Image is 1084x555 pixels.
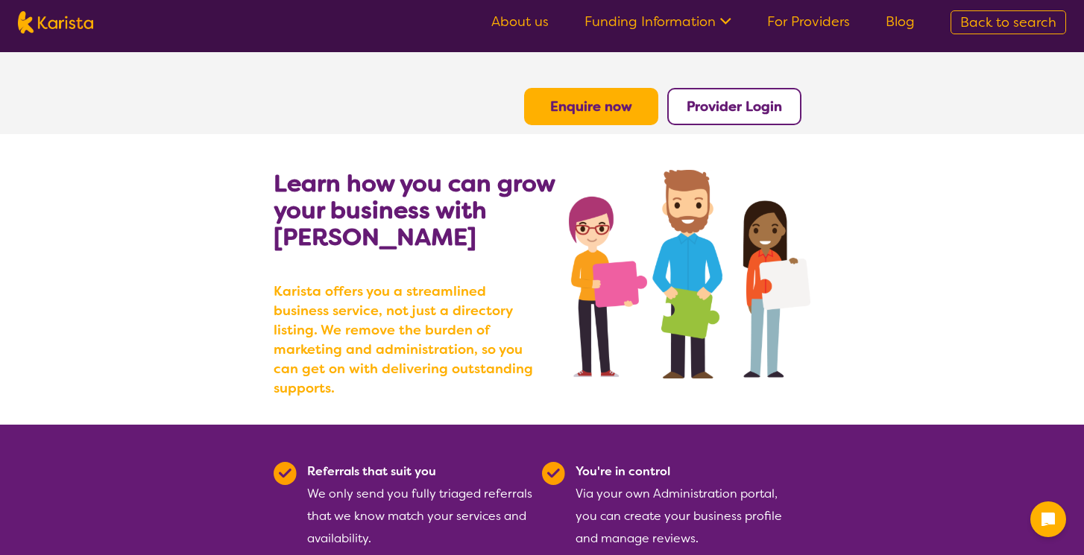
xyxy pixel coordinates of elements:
button: Provider Login [667,88,801,125]
div: We only send you fully triaged referrals that we know match your services and availability. [307,460,533,550]
a: Funding Information [584,13,731,31]
span: Back to search [960,13,1056,31]
img: Karista logo [18,11,93,34]
a: About us [491,13,549,31]
div: Via your own Administration portal, you can create your business profile and manage reviews. [576,460,801,550]
button: Enquire now [524,88,658,125]
a: Back to search [951,10,1066,34]
b: Karista offers you a streamlined business service, not just a directory listing. We remove the bu... [274,282,542,398]
img: Tick [274,462,297,485]
a: Provider Login [687,98,782,115]
img: grow your business with Karista [569,170,810,378]
a: Blog [886,13,915,31]
b: Learn how you can grow your business with [PERSON_NAME] [274,168,555,253]
b: You're in control [576,463,670,479]
b: Referrals that suit you [307,463,436,479]
a: For Providers [767,13,850,31]
a: Enquire now [550,98,632,115]
img: Tick [542,462,565,485]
